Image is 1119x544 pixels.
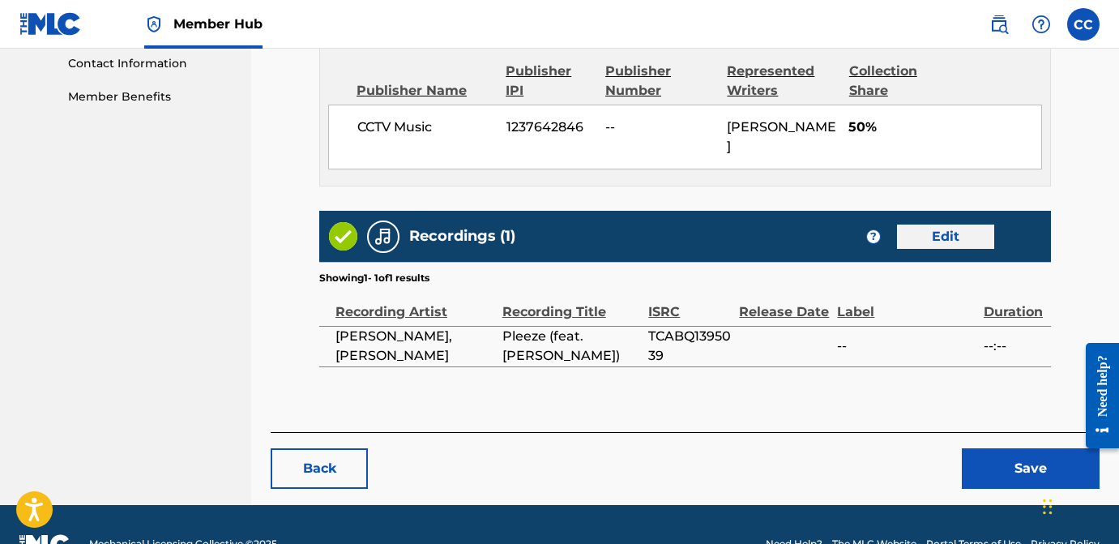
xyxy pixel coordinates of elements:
a: Public Search [983,8,1015,41]
div: Duration [984,285,1043,322]
a: Member Benefits [68,88,232,105]
div: Collection Share [849,62,952,101]
div: Recording Artist [335,285,494,322]
span: [PERSON_NAME] [727,119,836,154]
p: Showing 1 - 1 of 1 results [319,271,429,285]
iframe: Chat Widget [1038,466,1119,544]
span: ? [867,230,880,243]
img: Top Rightsholder [144,15,164,34]
div: ISRC [648,285,731,322]
div: User Menu [1067,8,1100,41]
span: Pleeze (feat. [PERSON_NAME]) [502,327,641,366]
iframe: Resource Center [1074,330,1119,460]
a: Contact Information [68,55,232,72]
span: TCABQ1395039 [648,327,731,366]
div: Represented Writers [727,62,836,101]
div: Publisher Name [357,81,493,101]
span: Member Hub [173,15,263,33]
div: Publisher Number [605,62,715,101]
img: MLC Logo [19,12,82,36]
span: CCTV Music [357,118,494,137]
div: Publisher IPI [506,62,593,101]
button: Back [271,448,368,489]
img: Recordings [374,227,393,246]
div: Label [837,285,976,322]
div: Release Date [739,285,829,322]
button: Save [962,448,1100,489]
span: [PERSON_NAME], [PERSON_NAME] [335,327,494,366]
a: Edit [897,225,994,249]
h5: Recordings (1) [409,227,515,246]
span: 50% [848,118,1041,137]
div: Help [1025,8,1057,41]
span: 1237642846 [506,118,594,137]
span: -- [837,336,976,356]
img: help [1031,15,1051,34]
img: search [989,15,1009,34]
img: Valid [329,222,357,251]
div: Drag [1043,482,1053,531]
span: -- [605,118,715,137]
div: Recording Title [502,285,641,322]
span: --:-- [984,336,1043,356]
